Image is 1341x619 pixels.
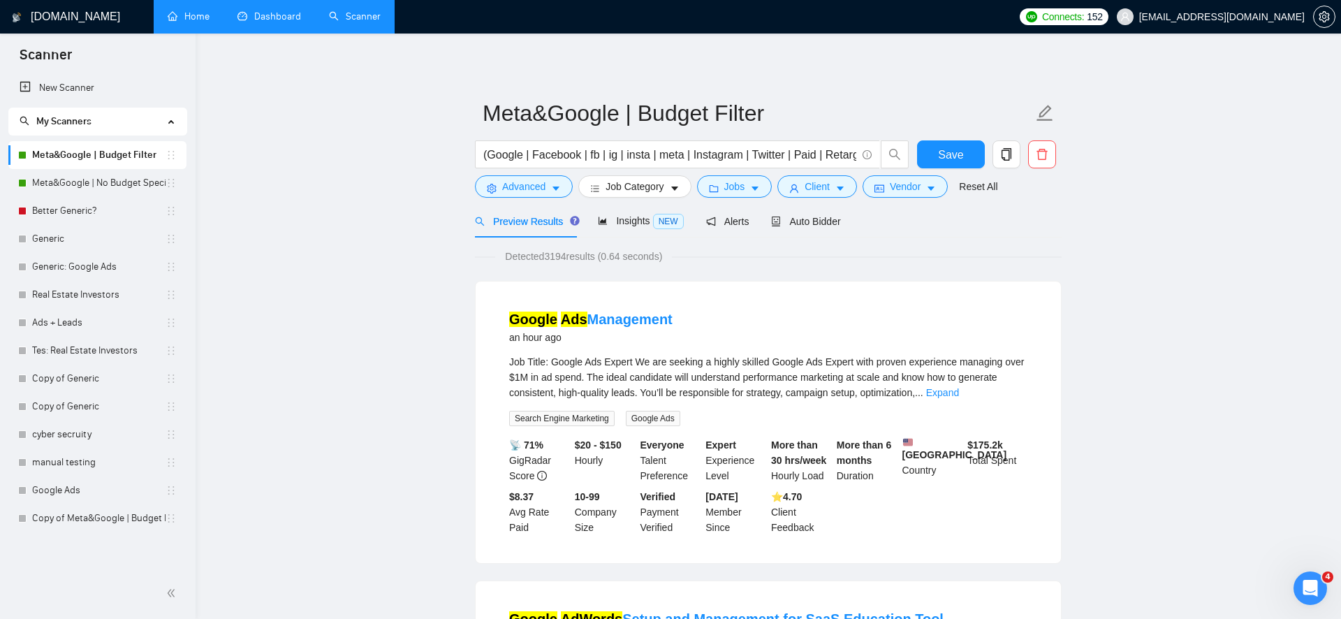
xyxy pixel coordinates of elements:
a: Reset All [959,179,997,194]
span: Connects: [1042,9,1084,24]
a: Better Generic? [32,197,166,225]
div: Company Size [572,489,638,535]
span: caret-down [750,183,760,194]
span: holder [166,401,177,412]
span: Job Category [606,179,664,194]
li: Google Ads [8,476,186,504]
span: holder [166,261,177,272]
img: logo [12,6,22,29]
li: manual testing [8,449,186,476]
span: holder [166,345,177,356]
a: manual testing [32,449,166,476]
span: copy [993,148,1020,161]
button: idcardVendorcaret-down [863,175,948,198]
span: area-chart [598,216,608,226]
div: Duration [834,437,900,483]
span: double-left [166,586,180,600]
a: Copy of Generic [32,365,166,393]
div: Hourly Load [768,437,834,483]
a: Meta&Google | No Budget Specified [32,169,166,197]
b: $20 - $150 [575,439,622,451]
span: folder [709,183,719,194]
span: info-circle [863,150,872,159]
span: 152 [1087,9,1102,24]
span: Scanner [8,45,83,74]
span: setting [1314,11,1335,22]
a: New Scanner [20,74,175,102]
b: [DATE] [705,491,738,502]
a: Tes: Real Estate Investors [32,337,166,365]
span: edit [1036,104,1054,122]
b: Expert [705,439,736,451]
span: caret-down [551,183,561,194]
a: searchScanner [329,10,381,22]
b: More than 30 hrs/week [771,439,826,466]
span: Save [938,146,963,163]
span: search [475,217,485,226]
button: settingAdvancedcaret-down [475,175,573,198]
span: delete [1029,148,1055,161]
b: ⭐️ 4.70 [771,491,802,502]
span: holder [166,513,177,524]
span: Search Engine Marketing [509,411,615,426]
b: $ 175.2k [967,439,1003,451]
span: caret-down [835,183,845,194]
span: Advanced [502,179,545,194]
button: copy [992,140,1020,168]
div: Total Spent [965,437,1030,483]
span: Preview Results [475,216,576,227]
span: My Scanners [20,115,91,127]
span: notification [706,217,716,226]
a: Generic [32,225,166,253]
span: holder [166,429,177,440]
b: [GEOGRAPHIC_DATA] [902,437,1007,460]
li: Meta&Google | Budget Filter [8,141,186,169]
button: search [881,140,909,168]
span: user [789,183,799,194]
img: 🇺🇸 [903,437,913,447]
span: holder [166,457,177,468]
span: holder [166,289,177,300]
li: Copy of Generic [8,365,186,393]
a: Google Ads [32,476,166,504]
span: holder [166,373,177,384]
a: cyber secruity [32,421,166,449]
li: cyber secruity [8,421,186,449]
img: upwork-logo.png [1026,11,1037,22]
span: bars [590,183,600,194]
a: Copy of Generic [32,393,166,421]
b: $8.37 [509,491,534,502]
a: dashboardDashboard [237,10,301,22]
div: Country [900,437,965,483]
a: Copy of Meta&Google | Budget Filter [32,504,166,532]
a: Generic: Google Ads [32,253,166,281]
div: Talent Preference [638,437,703,483]
a: homeHome [168,10,210,22]
li: Better Generic? [8,197,186,225]
button: userClientcaret-down [777,175,857,198]
span: holder [166,233,177,245]
b: 10-99 [575,491,600,502]
span: Auto Bidder [771,216,840,227]
a: Expand [926,387,959,398]
span: Job Title: Google Ads Expert We are seeking a highly skilled Google Ads Expert with proven experi... [509,356,1025,398]
span: holder [166,150,177,161]
div: an hour ago [509,329,673,346]
span: idcard [874,183,884,194]
b: 📡 71% [509,439,543,451]
div: Experience Level [703,437,768,483]
span: NEW [653,214,684,229]
a: Ads + Leads [32,309,166,337]
span: Vendor [890,179,921,194]
b: Verified [640,491,676,502]
button: Save [917,140,985,168]
li: Ads + Leads [8,309,186,337]
input: Search Freelance Jobs... [483,146,856,163]
a: Google AdsManagement [509,312,673,327]
li: Meta&Google | No Budget Specified [8,169,186,197]
button: delete [1028,140,1056,168]
span: Detected 3194 results (0.64 seconds) [495,249,672,264]
a: Meta&Google | Budget Filter [32,141,166,169]
li: New Scanner [8,74,186,102]
span: holder [166,177,177,189]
